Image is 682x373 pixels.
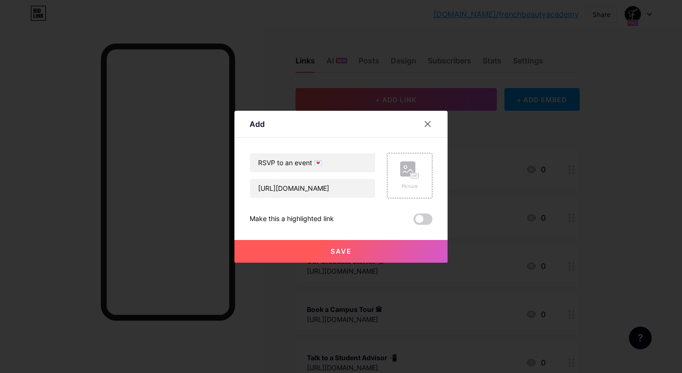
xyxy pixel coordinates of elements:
div: Picture [400,183,419,190]
div: Make this a highlighted link [250,213,334,225]
div: Add [250,118,265,130]
button: Save [234,240,448,263]
input: Title [250,153,375,172]
input: URL [250,179,375,198]
span: Save [331,247,352,255]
